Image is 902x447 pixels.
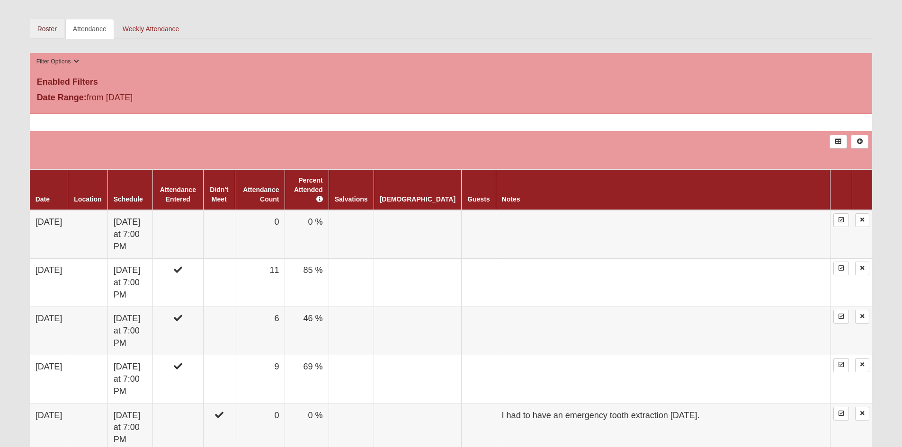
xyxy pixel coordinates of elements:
td: [DATE] at 7:00 PM [107,355,152,403]
a: Roster [30,19,64,39]
a: Delete [855,310,869,324]
a: Alt+N [851,135,868,149]
a: Weekly Attendance [115,19,187,39]
th: Guests [462,169,496,210]
a: Attendance Entered [160,186,196,203]
td: 46 % [285,307,329,355]
a: Schedule [114,195,143,203]
a: Delete [855,407,869,421]
a: Location [74,195,101,203]
a: Enter Attendance [833,310,849,324]
a: Enter Attendance [833,407,849,421]
td: [DATE] [30,210,68,259]
td: [DATE] at 7:00 PM [107,307,152,355]
a: Delete [855,358,869,372]
td: 85 % [285,259,329,307]
a: Notes [502,195,520,203]
a: Didn't Meet [210,186,228,203]
td: 0 [235,210,285,259]
a: Delete [855,213,869,227]
div: from [DATE] [30,91,311,106]
td: 69 % [285,355,329,403]
button: Filter Options [34,57,82,67]
label: Date Range: [37,91,87,104]
td: [DATE] at 7:00 PM [107,259,152,307]
td: [DATE] [30,259,68,307]
a: Date [36,195,50,203]
a: Attendance Count [243,186,279,203]
th: Salvations [329,169,374,210]
td: 0 % [285,210,329,259]
a: Percent Attended [294,176,323,203]
a: Enter Attendance [833,358,849,372]
a: Delete [855,262,869,275]
a: Export to Excel [830,135,847,149]
td: [DATE] at 7:00 PM [107,210,152,259]
a: Enter Attendance [833,262,849,275]
td: [DATE] [30,307,68,355]
td: 9 [235,355,285,403]
th: [DEMOGRAPHIC_DATA] [374,169,461,210]
td: [DATE] [30,355,68,403]
td: 11 [235,259,285,307]
a: Enter Attendance [833,213,849,227]
td: 6 [235,307,285,355]
h4: Enabled Filters [37,77,866,88]
a: Attendance [65,19,114,39]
